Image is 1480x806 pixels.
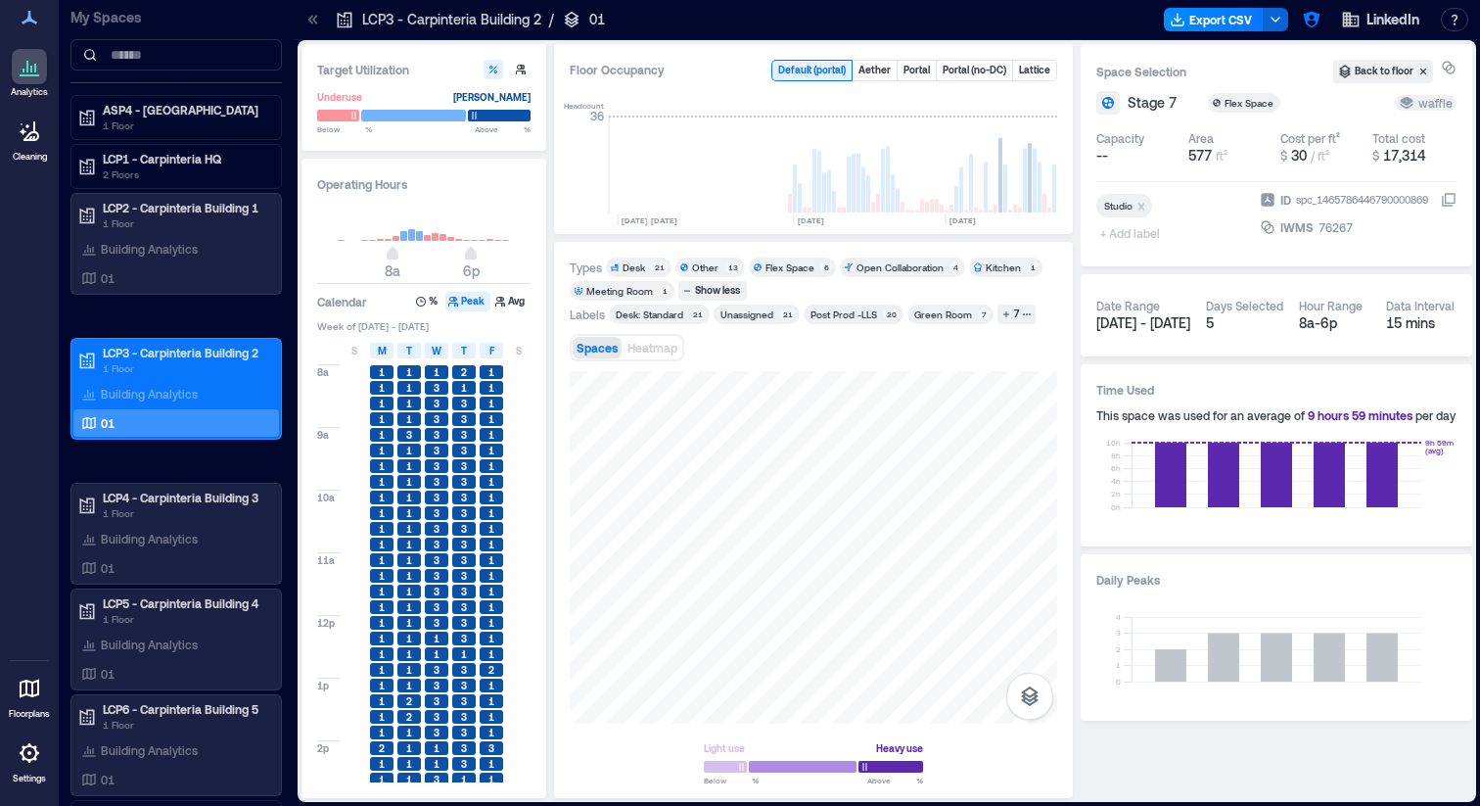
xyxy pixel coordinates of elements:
[488,585,494,598] span: 1
[1096,298,1160,313] div: Date Range
[1294,190,1430,210] div: spc_1465786446790000869
[379,381,385,395] span: 1
[461,538,467,551] span: 3
[362,10,541,29] p: LCP3 - Carpinteria Building 2
[570,307,605,322] div: Labels
[379,553,385,567] span: 1
[488,428,494,442] span: 1
[1111,502,1121,512] tspan: 0h
[577,341,618,355] span: Spaces
[1096,314,1190,331] span: [DATE] - [DATE]
[488,412,494,426] span: 1
[488,632,494,645] span: 1
[434,428,439,442] span: 3
[1111,450,1121,460] tspan: 8h
[624,337,681,358] button: Heatmap
[103,345,267,360] p: LCP3 - Carpinteria Building 2
[13,773,46,784] p: Settings
[488,459,494,473] span: 1
[406,694,412,708] span: 2
[379,616,385,630] span: 1
[385,262,400,279] span: 8a
[1335,4,1425,35] button: LinkedIn
[103,151,267,166] p: LCP1 - Carpinteria HQ
[986,261,1021,274] div: Kitchen
[103,118,267,133] p: 1 Floor
[103,701,267,717] p: LCP6 - Carpinteria Building 5
[1280,130,1340,146] div: Cost per ft²
[488,600,494,614] span: 1
[406,506,412,520] span: 1
[5,43,54,104] a: Analytics
[488,710,494,724] span: 1
[461,553,467,567] span: 3
[406,343,412,358] span: T
[488,365,494,379] span: 1
[445,292,490,311] button: Peak
[488,663,494,677] span: 2
[379,679,385,692] span: 1
[461,522,467,536] span: 3
[434,538,439,551] span: 3
[461,412,467,426] span: 3
[434,741,439,755] span: 1
[1299,313,1370,333] div: 8a - 6p
[103,215,267,231] p: 1 Floor
[379,491,385,504] span: 1
[101,637,198,652] p: Building Analytics
[1225,96,1276,110] div: Flex Space
[434,397,439,410] span: 3
[434,600,439,614] span: 3
[434,726,439,739] span: 3
[898,61,936,80] button: Portal
[317,553,335,567] span: 11a
[101,666,115,682] p: 01
[1106,438,1121,448] tspan: 10h
[651,261,668,273] div: 21
[103,166,267,182] p: 2 Floors
[317,292,367,311] h3: Calendar
[914,308,972,321] div: Green Room
[101,742,198,758] p: Building Analytics
[317,60,531,79] h3: Target Utilization
[461,632,467,645] span: 3
[406,647,412,661] span: 1
[101,241,198,257] p: Building Analytics
[317,679,329,692] span: 1p
[1280,217,1314,237] span: IWMS
[704,775,759,786] span: Below %
[586,284,653,298] div: Meeting Room
[659,285,671,297] div: 1
[406,397,412,410] span: 1
[379,428,385,442] span: 1
[1096,62,1333,81] h3: Space Selection
[434,365,439,379] span: 1
[461,459,467,473] span: 3
[461,616,467,630] span: 3
[379,522,385,536] span: 1
[406,663,412,677] span: 1
[379,726,385,739] span: 1
[461,365,467,379] span: 2
[1096,570,1457,590] h3: Daily Peaks
[379,647,385,661] span: 1
[1188,147,1212,164] span: 577
[101,531,198,546] p: Building Analytics
[1317,217,1355,237] div: 76267
[1111,476,1121,486] tspan: 4h
[798,215,824,225] text: [DATE]
[724,261,741,273] div: 13
[434,585,439,598] span: 3
[1386,313,1457,333] div: 15 mins
[689,308,706,320] div: 21
[101,415,115,431] p: 01
[1366,10,1419,29] span: LinkedIn
[627,341,677,355] span: Heatmap
[1291,147,1307,164] span: 30
[461,569,467,583] span: 3
[379,741,385,755] span: 2
[406,585,412,598] span: 1
[978,308,990,320] div: 7
[406,569,412,583] span: 1
[1027,261,1039,273] div: 1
